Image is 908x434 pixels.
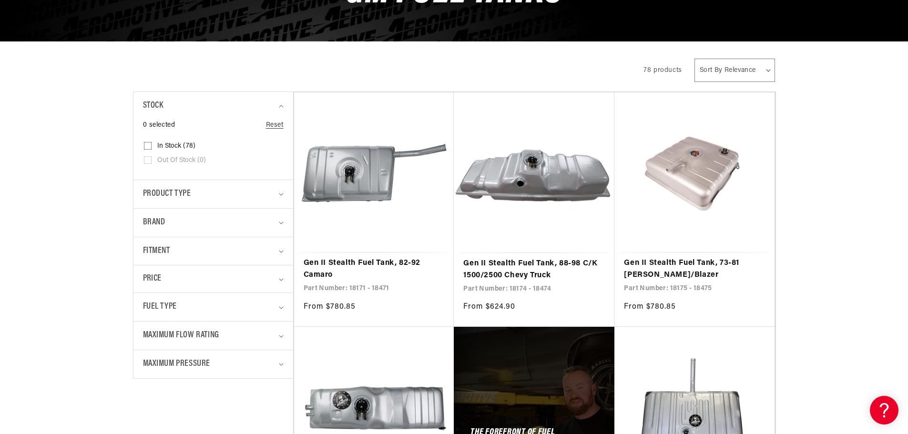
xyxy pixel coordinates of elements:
[143,180,284,208] summary: Product type (0 selected)
[143,92,284,120] summary: Stock (0 selected)
[463,258,605,282] a: Gen II Stealth Fuel Tank, 88-98 C/K 1500/2500 Chevy Truck
[143,99,163,113] span: Stock
[143,273,162,285] span: Price
[143,350,284,378] summary: Maximum Pressure (0 selected)
[157,156,206,165] span: Out of stock (0)
[157,142,195,151] span: In stock (78)
[143,237,284,265] summary: Fitment (0 selected)
[143,265,284,293] summary: Price
[143,293,284,321] summary: Fuel Type (0 selected)
[143,300,177,314] span: Fuel Type
[643,67,682,74] span: 78 products
[143,209,284,237] summary: Brand (0 selected)
[143,187,191,201] span: Product type
[143,216,165,230] span: Brand
[143,244,170,258] span: Fitment
[143,357,211,371] span: Maximum Pressure
[624,257,765,282] a: Gen II Stealth Fuel Tank, 73-81 [PERSON_NAME]/Blazer
[266,120,284,131] a: Reset
[304,257,445,282] a: Gen II Stealth Fuel Tank, 82-92 Camaro
[143,329,219,343] span: Maximum Flow Rating
[143,322,284,350] summary: Maximum Flow Rating (0 selected)
[143,120,175,131] span: 0 selected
